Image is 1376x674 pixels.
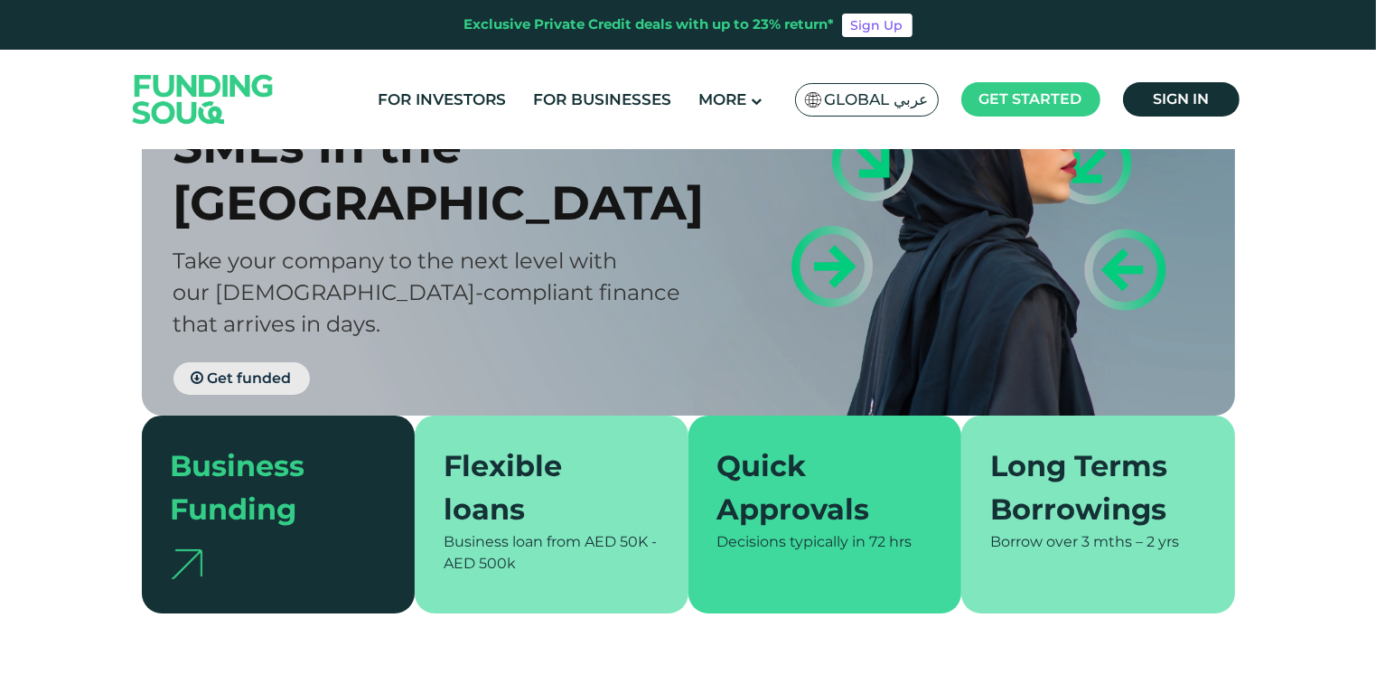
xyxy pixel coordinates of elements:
span: Take your company to the next level with our [DEMOGRAPHIC_DATA]-compliant finance that arrives in... [173,248,681,337]
img: SA Flag [805,92,821,108]
img: arrow [171,549,202,579]
a: Sign in [1123,82,1240,117]
div: Flexible loans [444,445,638,531]
a: For Businesses [529,85,676,115]
div: Exclusive Private Credit deals with up to 23% return* [464,14,835,35]
span: 72 hrs [870,533,913,550]
span: Sign in [1153,90,1209,108]
img: Logo [115,53,292,145]
span: More [698,90,746,108]
span: 3 mths – 2 yrs [1081,533,1179,550]
span: Business loan from [444,533,581,550]
div: Long Terms Borrowings [990,445,1184,531]
span: Get started [979,90,1082,108]
div: Business Funding [171,445,365,531]
a: Sign Up [842,14,913,37]
a: Get funded [173,362,310,395]
span: Get funded [208,370,292,387]
span: Borrow over [990,533,1078,550]
span: Decisions typically in [717,533,866,550]
div: Quick Approvals [717,445,912,531]
div: SMEs in the [GEOGRAPHIC_DATA] [173,117,720,231]
a: For Investors [373,85,510,115]
span: Global عربي [825,89,929,110]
